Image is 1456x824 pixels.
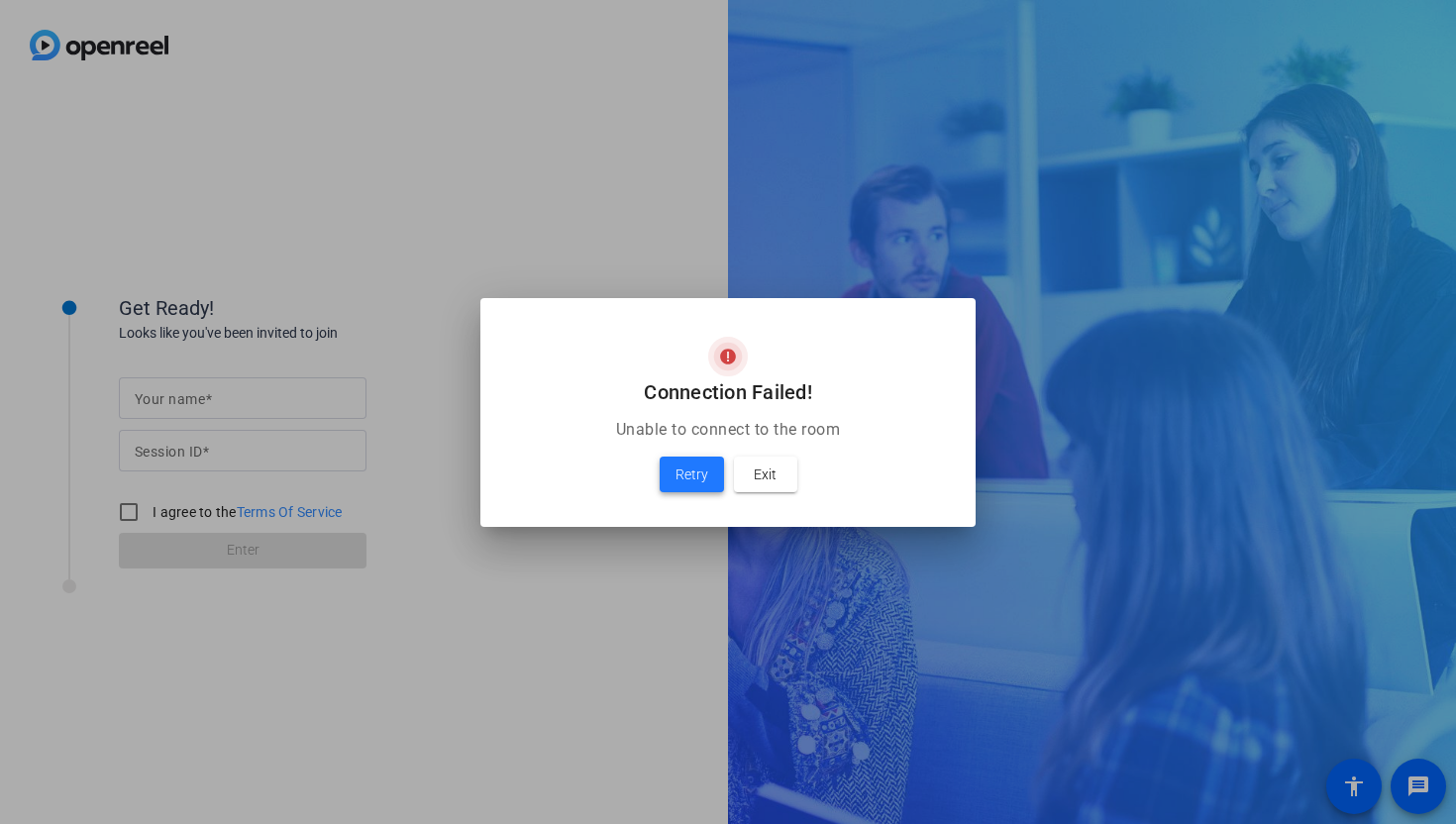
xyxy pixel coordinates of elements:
button: Retry [660,457,724,492]
button: Exit [734,457,797,492]
span: Retry [676,463,708,486]
p: Unable to connect to the room [504,418,952,442]
h2: Connection Failed! [504,376,952,408]
span: Exit [754,463,777,486]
